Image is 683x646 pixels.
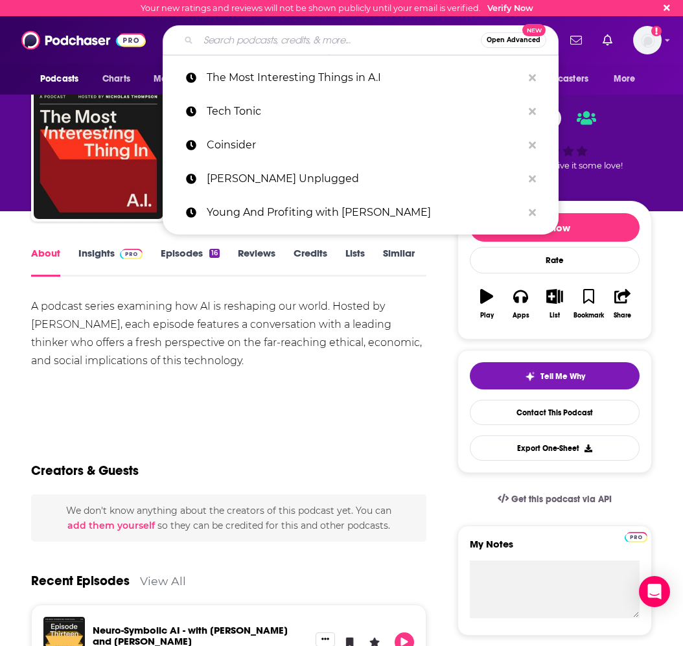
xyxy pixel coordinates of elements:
[625,530,647,542] a: Pro website
[470,247,640,273] div: Rate
[207,196,522,229] p: Young And Profiting with Hala Taha
[102,70,130,88] span: Charts
[207,95,522,128] p: Tech Tonic
[511,494,612,505] span: Get this podcast via API
[518,67,607,91] button: open menu
[78,247,143,277] a: InsightsPodchaser Pro
[209,249,220,258] div: 16
[633,26,662,54] button: Show profile menu
[31,297,426,370] div: A podcast series examining how AI is reshaping our world. Hosted by [PERSON_NAME], each episode f...
[198,30,481,51] input: Search podcasts, credits, & more...
[238,247,275,277] a: Reviews
[487,483,622,515] a: Get this podcast via API
[94,67,138,91] a: Charts
[163,162,559,196] a: [PERSON_NAME] Unplugged
[633,26,662,54] img: User Profile
[470,281,504,327] button: Play
[639,576,670,607] div: Open Intercom Messenger
[522,24,546,36] span: New
[31,573,130,589] a: Recent Episodes
[513,312,529,319] div: Apps
[470,435,640,461] button: Export One-Sheet
[31,67,95,91] button: open menu
[487,37,540,43] span: Open Advanced
[163,196,559,229] a: Young And Profiting with [PERSON_NAME]
[625,532,647,542] img: Podchaser Pro
[34,89,163,219] img: The Most Interesting Thing in A.I.
[163,95,559,128] a: Tech Tonic
[145,67,216,91] button: open menu
[614,70,636,88] span: More
[651,26,662,36] svg: Email not verified
[31,463,139,479] h2: Creators & Guests
[633,26,662,54] span: Logged in as charlottestone
[481,32,546,48] button: Open AdvancedNew
[572,281,605,327] button: Bookmark
[163,128,559,162] a: Coinsider
[207,128,522,162] p: Coinsider
[154,70,200,88] span: Monitoring
[565,29,587,51] a: Show notifications dropdown
[470,538,640,560] label: My Notes
[573,312,604,319] div: Bookmark
[470,362,640,389] button: tell me why sparkleTell Me Why
[163,61,559,95] a: The Most Interesting Things in A.I
[614,312,631,319] div: Share
[550,312,560,319] div: List
[538,281,572,327] button: List
[21,28,146,52] img: Podchaser - Follow, Share and Rate Podcasts
[504,281,537,327] button: Apps
[294,247,327,277] a: Credits
[345,247,365,277] a: Lists
[67,520,155,531] button: add them yourself
[487,3,533,13] a: Verify Now
[480,312,494,319] div: Play
[40,70,78,88] span: Podcasts
[161,247,220,277] a: Episodes16
[606,281,640,327] button: Share
[140,574,186,588] a: View All
[525,371,535,382] img: tell me why sparkle
[141,3,533,13] div: Your new ratings and reviews will not be shown publicly until your email is verified.
[605,67,652,91] button: open menu
[383,247,415,277] a: Similar
[120,249,143,259] img: Podchaser Pro
[207,162,522,196] p: Mick Unplugged
[31,247,60,277] a: About
[540,371,585,382] span: Tell Me Why
[470,400,640,425] a: Contact This Podcast
[163,25,559,55] div: Search podcasts, credits, & more...
[207,61,522,95] p: The Most Interesting Things in A.I
[597,29,618,51] a: Show notifications dropdown
[66,505,391,531] span: We don't know anything about the creators of this podcast yet . You can so they can be credited f...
